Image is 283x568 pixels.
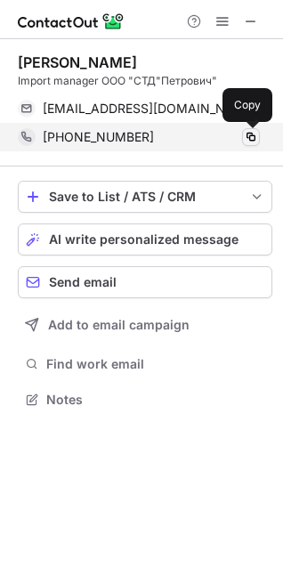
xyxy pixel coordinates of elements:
[18,387,272,412] button: Notes
[18,223,272,256] button: AI write personalized message
[18,11,125,32] img: ContactOut v5.3.10
[18,181,272,213] button: save-profile-one-click
[18,53,137,71] div: [PERSON_NAME]
[49,190,241,204] div: Save to List / ATS / CRM
[18,309,272,341] button: Add to email campaign
[46,392,265,408] span: Notes
[18,266,272,298] button: Send email
[18,352,272,377] button: Find work email
[46,356,265,372] span: Find work email
[49,275,117,289] span: Send email
[48,318,190,332] span: Add to email campaign
[49,232,239,247] span: AI write personalized message
[18,73,272,89] div: Import manager ООО "СТД"Петрович"
[43,129,154,145] span: [PHONE_NUMBER]
[43,101,247,117] span: [EMAIL_ADDRESS][DOMAIN_NAME]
